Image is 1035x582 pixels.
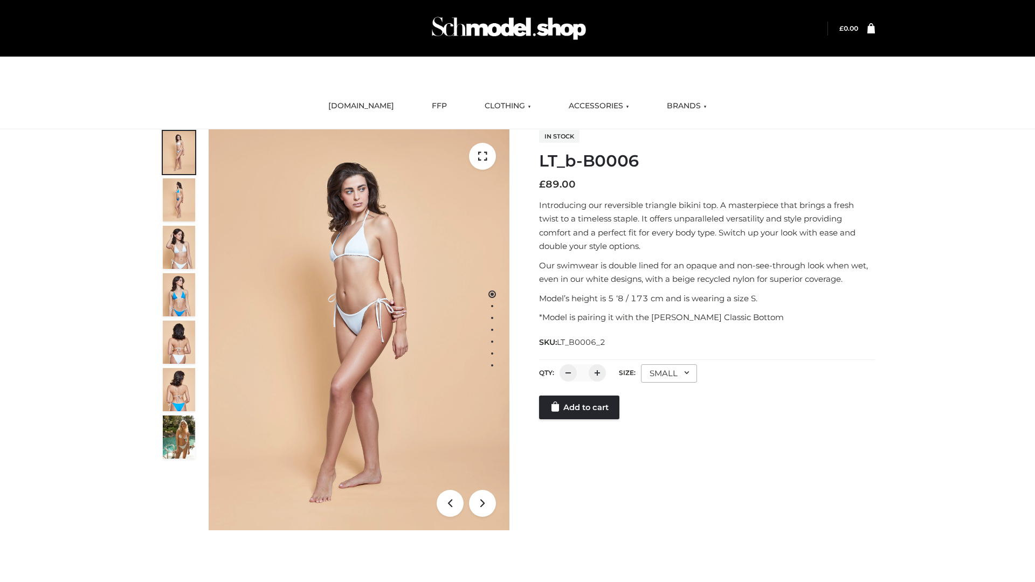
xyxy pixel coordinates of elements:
[209,129,509,530] img: LT_b-B0006
[163,415,195,459] img: Arieltop_CloudNine_AzureSky2.jpg
[163,273,195,316] img: ArielClassicBikiniTop_CloudNine_AzureSky_OW114ECO_4-scaled.jpg
[839,24,844,32] span: £
[839,24,858,32] a: £0.00
[424,94,455,118] a: FFP
[557,337,605,347] span: LT_B0006_2
[539,369,554,377] label: QTY:
[561,94,637,118] a: ACCESSORIES
[619,369,636,377] label: Size:
[539,151,875,171] h1: LT_b-B0006
[539,130,579,143] span: In stock
[428,7,590,50] img: Schmodel Admin 964
[539,336,606,349] span: SKU:
[163,321,195,364] img: ArielClassicBikiniTop_CloudNine_AzureSky_OW114ECO_7-scaled.jpg
[539,259,875,286] p: Our swimwear is double lined for an opaque and non-see-through look when wet, even in our white d...
[539,396,619,419] a: Add to cart
[539,178,576,190] bdi: 89.00
[320,94,402,118] a: [DOMAIN_NAME]
[163,178,195,221] img: ArielClassicBikiniTop_CloudNine_AzureSky_OW114ECO_2-scaled.jpg
[539,178,546,190] span: £
[163,226,195,269] img: ArielClassicBikiniTop_CloudNine_AzureSky_OW114ECO_3-scaled.jpg
[539,292,875,306] p: Model’s height is 5 ‘8 / 173 cm and is wearing a size S.
[477,94,539,118] a: CLOTHING
[539,310,875,324] p: *Model is pairing it with the [PERSON_NAME] Classic Bottom
[839,24,858,32] bdi: 0.00
[539,198,875,253] p: Introducing our reversible triangle bikini top. A masterpiece that brings a fresh twist to a time...
[163,368,195,411] img: ArielClassicBikiniTop_CloudNine_AzureSky_OW114ECO_8-scaled.jpg
[641,364,697,383] div: SMALL
[659,94,715,118] a: BRANDS
[163,131,195,174] img: ArielClassicBikiniTop_CloudNine_AzureSky_OW114ECO_1-scaled.jpg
